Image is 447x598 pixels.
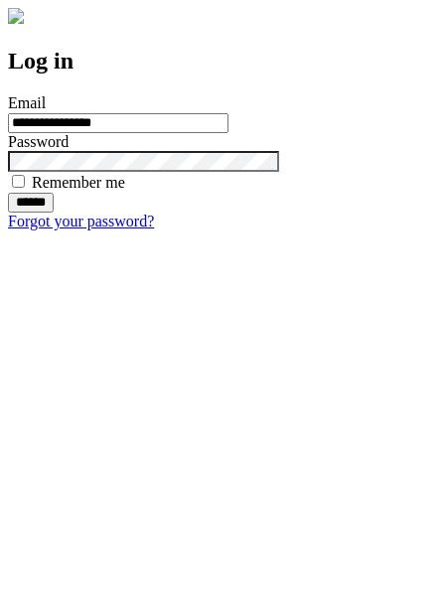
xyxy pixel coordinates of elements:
[32,174,125,191] label: Remember me
[8,133,69,150] label: Password
[8,213,154,229] a: Forgot your password?
[8,8,24,24] img: logo-4e3dc11c47720685a147b03b5a06dd966a58ff35d612b21f08c02c0306f2b779.png
[8,94,46,111] label: Email
[8,48,439,75] h2: Log in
